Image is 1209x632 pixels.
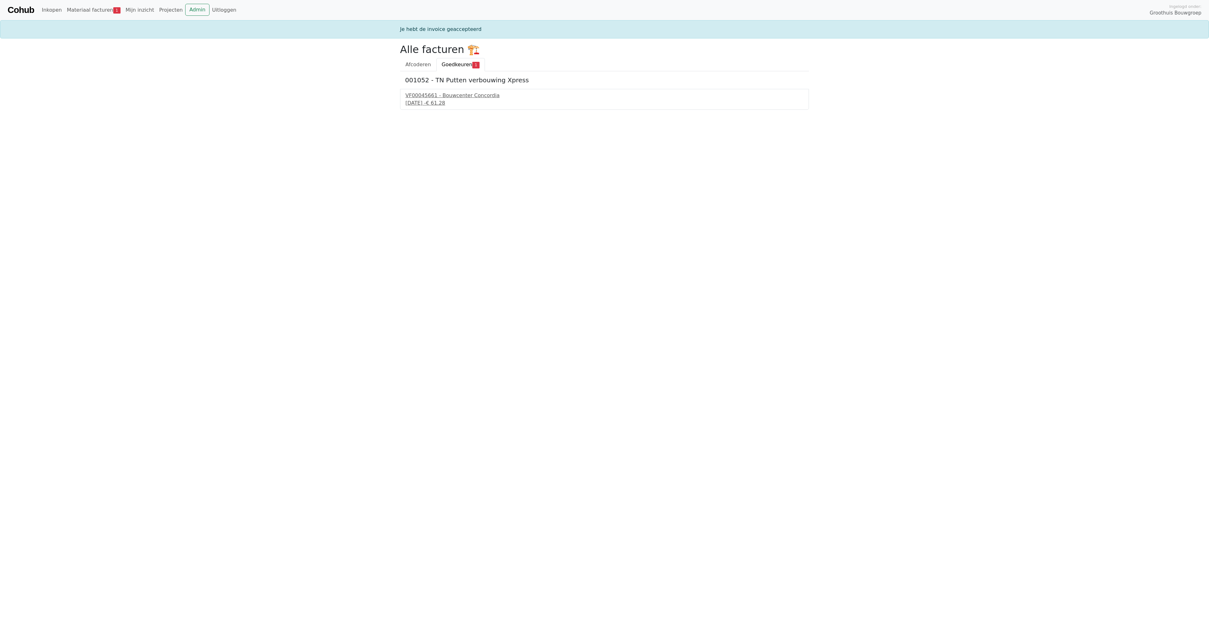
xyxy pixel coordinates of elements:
[400,58,436,71] a: Afcoderen
[400,44,809,56] h2: Alle facturen 🏗️
[209,4,239,16] a: Uitloggen
[436,58,485,71] a: Goedkeuren1
[39,4,64,16] a: Inkopen
[185,4,209,16] a: Admin
[8,3,34,18] a: Cohub
[113,7,121,14] span: 1
[156,4,185,16] a: Projecten
[405,99,804,107] div: [DATE] -
[405,92,804,99] div: VF00045661 - Bouwcenter Concordia
[396,26,813,33] div: Je hebt de invoice geaccepteerd
[442,61,472,67] span: Goedkeuren
[64,4,123,16] a: Materiaal facturen1
[123,4,157,16] a: Mijn inzicht
[405,61,431,67] span: Afcoderen
[405,76,804,84] h5: 001052 - TN Putten verbouwing Xpress
[405,92,804,107] a: VF00045661 - Bouwcenter Concordia[DATE] -€ 61.28
[1169,3,1201,9] span: Ingelogd onder:
[426,100,445,106] span: € 61.28
[1150,9,1201,17] span: Groothuis Bouwgroep
[472,62,480,68] span: 1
